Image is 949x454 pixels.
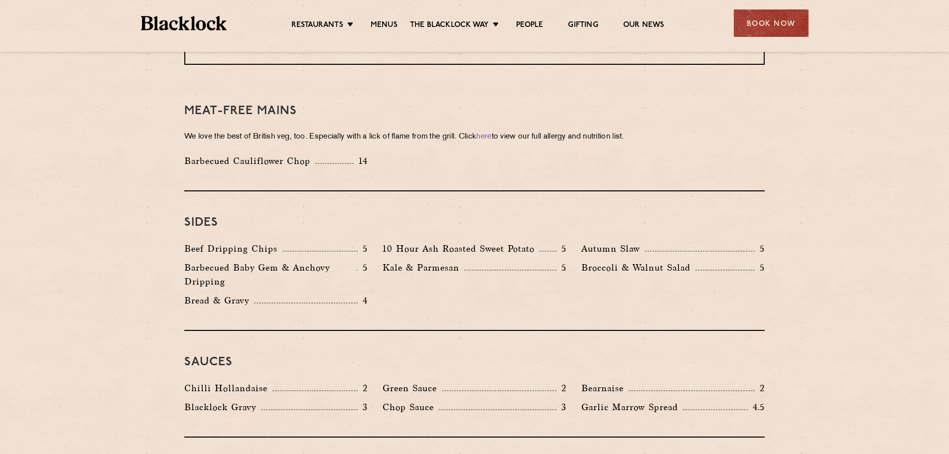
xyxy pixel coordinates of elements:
p: We love the best of British veg, too. Especially with a lick of flame from the grill. Click to vi... [184,130,765,144]
h3: Meat-Free mains [184,105,765,118]
p: 4.5 [748,401,765,414]
p: 3 [556,401,566,414]
p: 5 [556,242,566,255]
p: 5 [358,261,368,274]
a: Menus [371,20,398,31]
a: Restaurants [291,20,343,31]
a: Gifting [568,20,598,31]
div: Book Now [734,9,809,37]
h3: Sides [184,216,765,229]
p: Blacklock Gravy [184,400,261,414]
p: 5 [755,261,765,274]
img: BL_Textured_Logo-footer-cropped.svg [141,16,227,30]
p: Chop Sauce [383,400,439,414]
p: Broccoli & Walnut Salad [581,261,695,275]
p: 5 [358,242,368,255]
p: 5 [556,261,566,274]
p: Autumn Slaw [581,242,645,256]
h3: Sauces [184,356,765,369]
p: Barbecued Baby Gem & Anchovy Dripping [184,261,357,289]
p: Garlic Marrow Spread [581,400,683,414]
p: 2 [556,382,566,395]
p: 2 [755,382,765,395]
a: here [476,133,491,141]
p: 3 [358,401,368,414]
p: Barbecued Cauliflower Chop [184,154,315,168]
p: 2 [358,382,368,395]
p: Bearnaise [581,381,629,395]
p: Beef Dripping Chips [184,242,282,256]
a: People [516,20,543,31]
p: Chilli Hollandaise [184,381,272,395]
a: Our News [623,20,665,31]
p: 5 [755,242,765,255]
p: 4 [358,294,368,307]
p: Bread & Gravy [184,294,254,307]
p: 10 Hour Ash Roasted Sweet Potato [383,242,540,256]
p: 14 [354,154,368,167]
p: Kale & Parmesan [383,261,464,275]
p: Green Sauce [383,381,442,395]
a: The Blacklock Way [410,20,489,31]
